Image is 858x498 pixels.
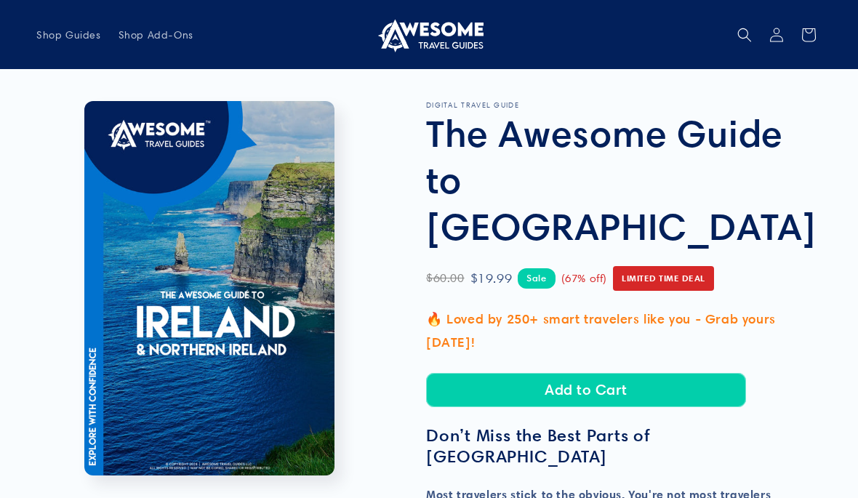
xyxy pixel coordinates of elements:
a: Awesome Travel Guides [369,12,489,57]
a: Shop Add-Ons [110,20,202,50]
h3: Don’t Miss the Best Parts of [GEOGRAPHIC_DATA] [426,425,822,467]
span: Limited Time Deal [613,266,714,291]
a: Shop Guides [28,20,110,50]
span: $19.99 [470,267,513,290]
span: Sale [518,268,555,288]
summary: Search [729,19,761,51]
span: Shop Add-Ons [119,28,193,41]
button: Add to Cart [426,373,746,407]
p: 🔥 Loved by 250+ smart travelers like you - Grab yours [DATE]! [426,308,822,355]
h1: The Awesome Guide to [GEOGRAPHIC_DATA] [426,110,822,249]
span: (67% off) [561,269,607,289]
img: Awesome Travel Guides [374,17,484,52]
span: $60.00 [426,268,465,289]
p: DIGITAL TRAVEL GUIDE [426,101,822,110]
span: Shop Guides [36,28,101,41]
